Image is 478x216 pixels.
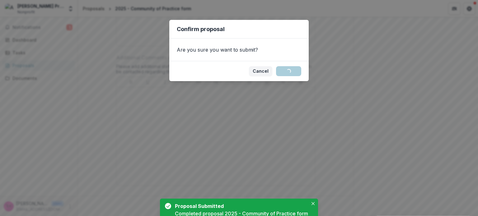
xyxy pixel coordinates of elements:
[249,66,272,76] button: Cancel
[169,39,309,61] div: Are you sure you want to submit?
[309,200,317,207] button: Close
[169,20,309,39] header: Confirm proposal
[175,202,306,210] div: Proposal Submitted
